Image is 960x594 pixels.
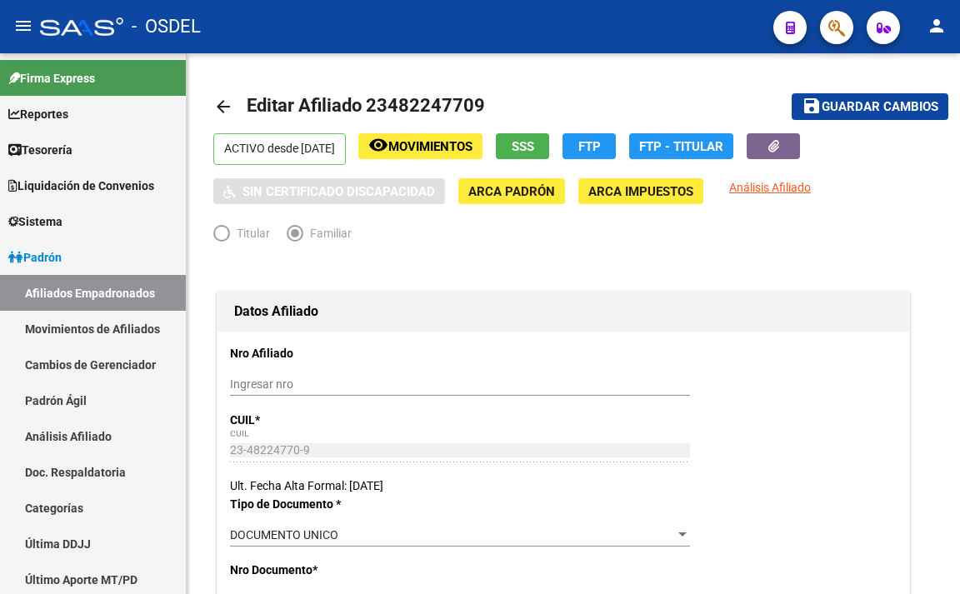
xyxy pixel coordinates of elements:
mat-icon: menu [13,16,33,36]
p: Tipo de Documento * [230,495,430,513]
div: Ult. Fecha Alta Formal: [DATE] [230,477,897,495]
span: Liquidación de Convenios [8,177,154,195]
mat-icon: arrow_back [213,97,233,117]
button: Movimientos [358,133,482,159]
span: Familiar [303,224,352,242]
mat-icon: person [927,16,947,36]
span: FTP [578,139,601,154]
span: ARCA Padrón [468,184,555,199]
button: Sin Certificado Discapacidad [213,178,445,204]
span: ARCA Impuestos [588,184,693,199]
mat-icon: save [802,96,822,116]
span: Padrón [8,248,62,267]
button: ARCA Padrón [458,178,565,204]
h1: Datos Afiliado [234,298,892,325]
p: ACTIVO desde [DATE] [213,133,346,165]
button: ARCA Impuestos [578,178,703,204]
span: Titular [230,224,270,242]
p: Nro Afiliado [230,344,430,362]
span: Firma Express [8,69,95,87]
p: CUIL [230,411,430,429]
span: Sin Certificado Discapacidad [242,184,435,199]
span: Guardar cambios [822,100,938,115]
button: Guardar cambios [792,93,948,119]
button: FTP - Titular [629,133,733,159]
span: Reportes [8,105,68,123]
span: - OSDEL [132,8,201,45]
iframe: Intercom live chat [903,537,943,577]
span: Movimientos [388,139,472,154]
span: Tesorería [8,141,72,159]
span: Análisis Afiliado [729,181,811,194]
span: Sistema [8,212,62,231]
mat-radio-group: Elija una opción [213,230,368,243]
span: DOCUMENTO UNICO [230,528,338,542]
button: SSS [496,133,549,159]
span: FTP - Titular [639,139,723,154]
span: Editar Afiliado 23482247709 [247,95,485,116]
mat-icon: remove_red_eye [368,135,388,155]
span: SSS [512,139,534,154]
p: Nro Documento [230,561,430,579]
button: FTP [562,133,616,159]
